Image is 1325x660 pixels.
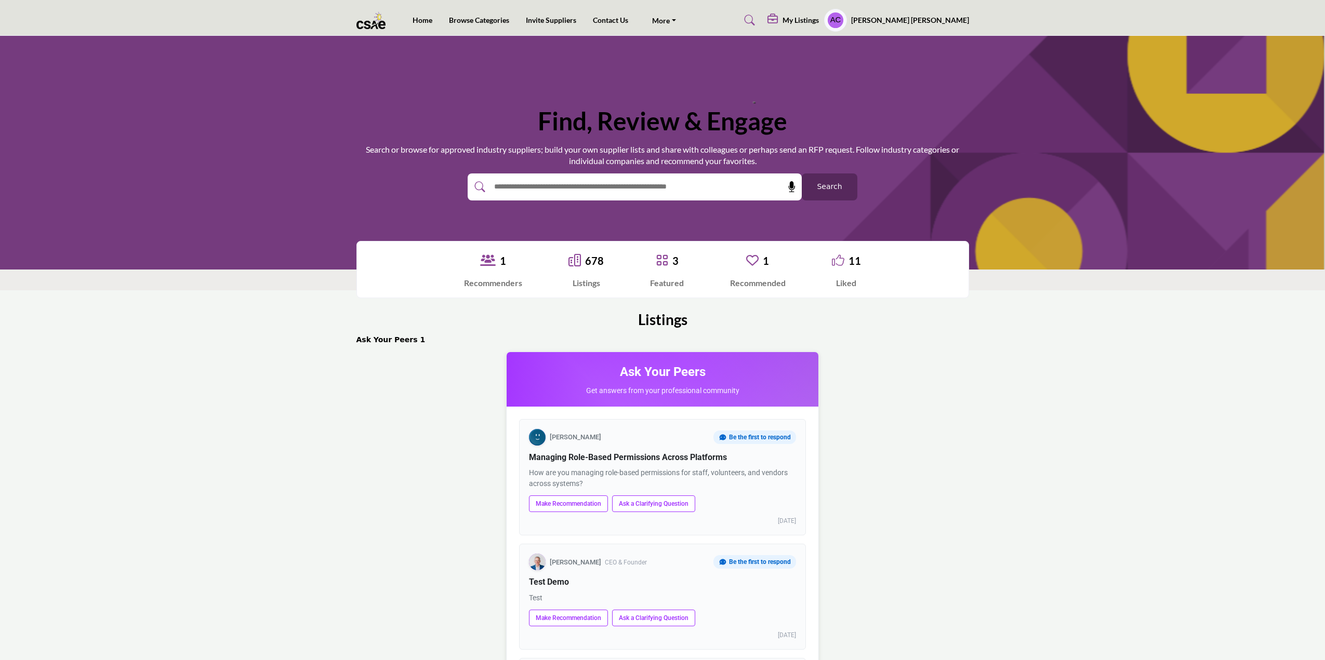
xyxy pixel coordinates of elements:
a: 3 [672,254,679,267]
button: Show hide supplier dropdown [824,9,847,32]
h2: Ask Your Peers 1 [356,334,969,345]
a: 11 [849,254,861,267]
h2: Ask Your Peers [517,362,808,381]
div: Featured [650,277,684,289]
div: Recommended [730,277,786,289]
button: Search [802,173,857,200]
div: Be the first to respond [713,430,796,444]
div: Be the first to respond [713,555,796,569]
a: Go to Featured [656,254,668,268]
a: More [645,13,683,28]
a: Make Recommendation [529,610,608,626]
h3: Test Demo [529,576,796,588]
span: CEO & Founder [605,559,647,566]
span: [PERSON_NAME] [550,558,601,566]
div: My Listings [767,14,819,26]
img: Bryle Padua avatar [529,429,546,446]
a: Ask a Clarifying Question [612,610,695,626]
a: View Recommenders [480,254,496,268]
a: 678 [585,254,604,267]
i: Go to Liked [832,254,844,266]
a: Invite Suppliers [526,16,576,24]
a: Make Recommendation [529,495,608,512]
div: [DATE] [529,630,796,640]
div: Recommenders [464,277,522,289]
img: Andy Steggles avatar [529,554,546,570]
div: Listings [568,277,604,289]
p: Search or browse for approved industry suppliers; build your own supplier lists and share with co... [356,144,969,167]
p: Test [529,592,796,603]
a: Contact Us [593,16,628,24]
a: Ask a Clarifying Question [612,495,695,512]
a: Browse Categories [449,16,509,24]
img: Site Logo [356,12,391,29]
a: Home [413,16,432,24]
div: Liked [832,277,861,289]
h5: My Listings [783,16,819,25]
a: 1 [763,254,769,267]
a: 1 [500,254,506,267]
span: [PERSON_NAME] [550,433,601,441]
h2: Listings [638,311,687,329]
h5: [PERSON_NAME] [PERSON_NAME] [851,15,969,25]
span: Search [817,181,842,192]
a: Search [734,12,762,29]
h3: Managing Role-Based Permissions Across Platforms [529,452,796,463]
a: Go to Recommended [746,254,759,268]
p: How are you managing role-based permissions for staff, volunteers, and vendors across systems? [529,467,796,489]
div: [DATE] [529,516,796,526]
p: Get answers from your professional community [517,385,808,396]
h1: Find, Review & Engage [538,105,787,137]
